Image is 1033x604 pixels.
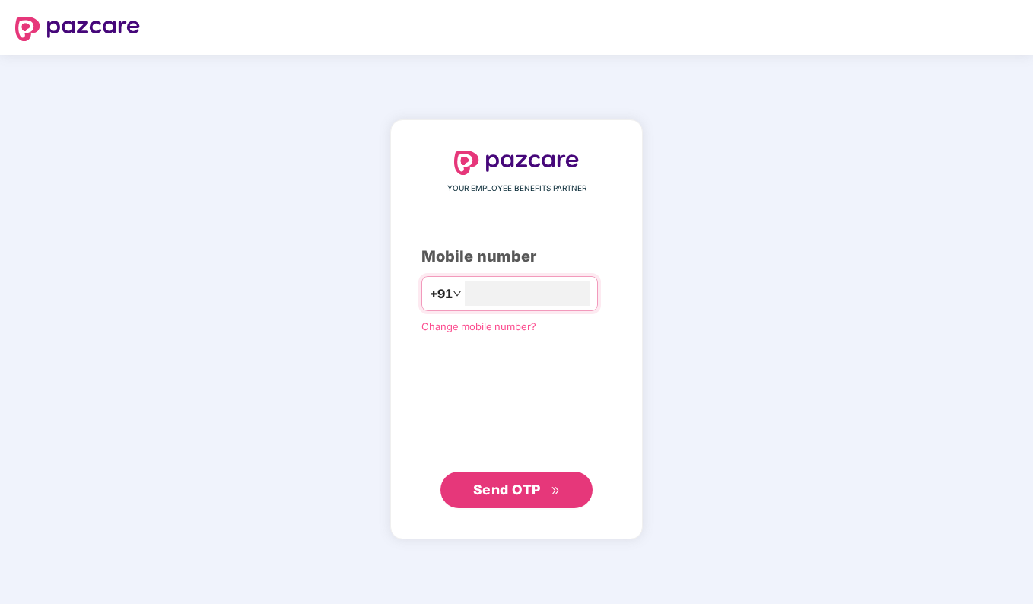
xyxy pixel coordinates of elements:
[421,245,612,269] div: Mobile number
[473,482,541,498] span: Send OTP
[551,486,561,496] span: double-right
[453,289,462,298] span: down
[430,285,453,304] span: +91
[447,183,586,195] span: YOUR EMPLOYEE BENEFITS PARTNER
[440,472,593,508] button: Send OTPdouble-right
[15,17,140,41] img: logo
[421,320,536,332] a: Change mobile number?
[454,151,579,175] img: logo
